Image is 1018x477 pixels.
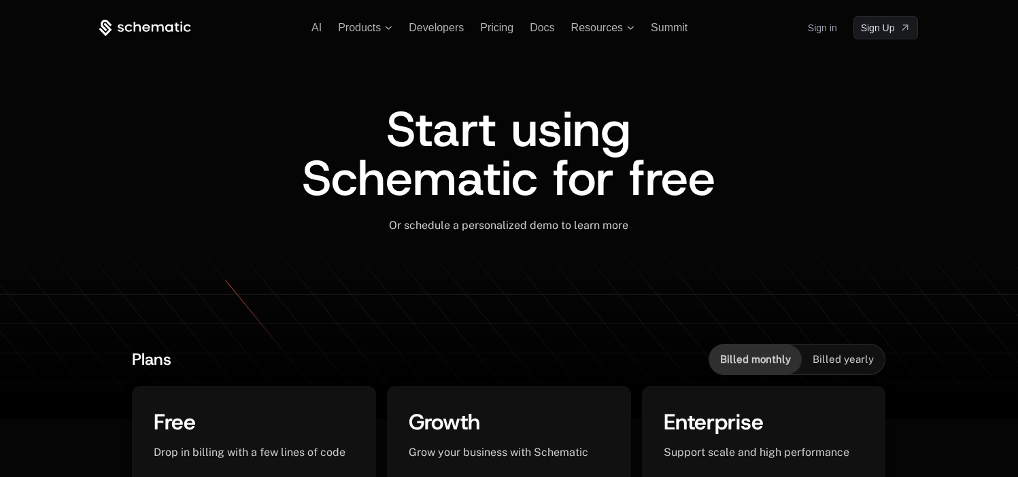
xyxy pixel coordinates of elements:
[861,21,895,35] span: Sign Up
[132,349,171,370] span: Plans
[409,446,588,459] span: Grow your business with Schematic
[154,446,345,459] span: Drop in billing with a few lines of code
[338,22,381,34] span: Products
[311,22,322,33] a: AI
[480,22,513,33] a: Pricing
[853,16,919,39] a: [object Object]
[409,408,480,436] span: Growth
[720,353,791,366] span: Billed monthly
[813,353,874,366] span: Billed yearly
[664,446,849,459] span: Support scale and high performance
[530,22,554,33] a: Docs
[154,408,196,436] span: Free
[808,17,837,39] a: Sign in
[389,219,628,232] span: Or schedule a personalized demo to learn more
[651,22,688,33] a: Summit
[409,22,464,33] a: Developers
[664,408,764,436] span: Enterprise
[302,96,715,211] span: Start using Schematic for free
[571,22,623,34] span: Resources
